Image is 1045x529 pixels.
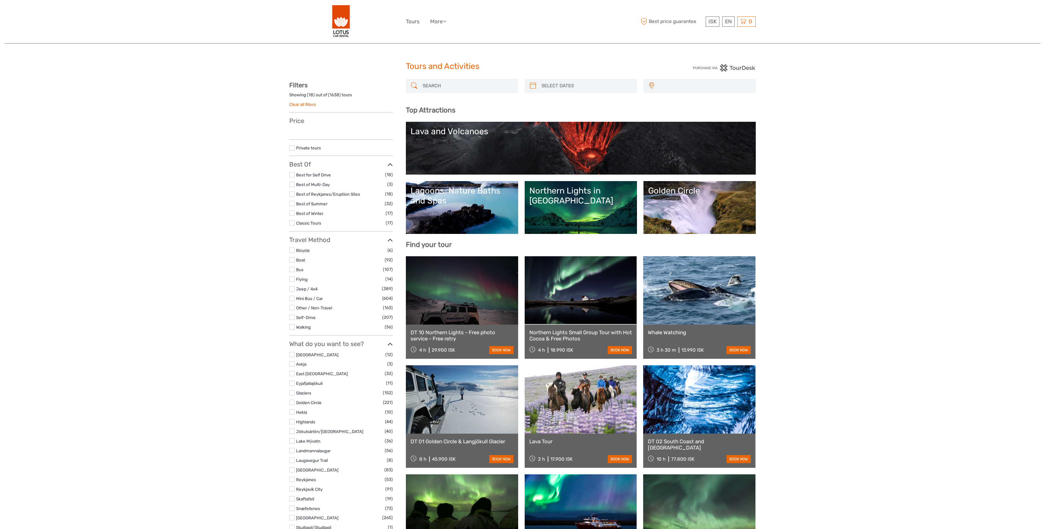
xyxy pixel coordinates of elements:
span: 0 [748,18,753,25]
a: Bicycle [296,248,310,253]
span: (40) [385,428,393,435]
a: Laugavegur Trail [296,458,328,463]
a: Flying [296,277,308,282]
span: (56) [385,447,393,454]
a: More [430,17,446,26]
a: Lava and Volcanoes [411,126,751,170]
a: [GEOGRAPHIC_DATA] [296,467,338,472]
a: Golden Circle [648,186,751,229]
a: Reykjavík City [296,487,323,492]
div: 18.990 ISK [550,347,573,353]
div: 77.800 ISK [671,456,694,462]
img: 443-e2bd2384-01f0-477a-b1bf-f993e7f52e7d_logo_big.png [332,5,350,39]
div: Showing ( ) out of ( ) tours [289,92,393,102]
a: Mini Bus / Car [296,296,323,301]
a: book now [608,455,632,463]
div: Lagoons, Nature Baths and Spas [411,186,513,206]
a: Best for Self Drive [296,172,331,177]
span: (14) [385,276,393,283]
span: (32) [385,370,393,377]
a: Best of Reykjanes/Eruption Sites [296,192,360,197]
input: SELECT DATES [539,80,634,91]
span: (107) [383,266,393,273]
strong: Filters [289,81,308,89]
a: Jeep / 4x4 [296,286,318,291]
a: Other / Non-Travel [296,305,332,310]
a: book now [489,455,513,463]
h3: Price [289,117,393,125]
span: (17) [386,210,393,217]
span: (53) [385,476,393,483]
a: [GEOGRAPHIC_DATA] [296,352,338,357]
a: Self-Drive [296,315,316,320]
a: Walking [296,325,311,330]
span: (17) [386,219,393,226]
h1: Tours and Activities [406,62,639,71]
a: Best of Winter [296,211,323,216]
span: 4 h [419,347,426,353]
div: Northern Lights in [GEOGRAPHIC_DATA] [529,186,632,206]
a: book now [727,346,751,354]
span: Best price guarantee [639,16,704,27]
span: (91) [385,486,393,493]
a: book now [608,346,632,354]
a: Highlands [296,419,315,424]
a: Landmannalaugar [296,448,331,453]
a: Jökulsárlón/[GEOGRAPHIC_DATA] [296,429,363,434]
span: (36) [385,437,393,445]
a: Snæfellsnes [296,506,320,511]
span: ISK [708,18,717,25]
a: Golden Circle [296,400,322,405]
span: (8) [387,457,393,464]
span: (73) [385,505,393,512]
span: (44) [385,418,393,425]
span: (152) [383,389,393,396]
a: Lava Tour [529,438,632,445]
span: (92) [385,256,393,263]
span: (6) [388,247,393,254]
span: 4 h [538,347,545,353]
span: (221) [383,399,393,406]
h3: What do you want to see? [289,340,393,348]
a: Lagoons, Nature Baths and Spas [411,186,513,229]
div: Golden Circle [648,186,751,196]
a: Eyjafjallajökull [296,381,323,386]
a: Classic Tours [296,221,321,226]
a: Northern Lights Small Group Tour with Hot Cocoa & Free Photos [529,329,632,342]
a: book now [489,346,513,354]
input: SEARCH [420,80,515,91]
span: (265) [382,514,393,521]
a: Private tours [296,145,321,150]
span: (32) [385,200,393,207]
a: Best of Multi-Day [296,182,330,187]
a: DT 02 South Coast and [GEOGRAPHIC_DATA] [648,438,751,451]
span: (19) [385,495,393,502]
span: (11) [386,380,393,387]
b: Top Attractions [406,106,455,114]
div: 45.900 ISK [432,456,456,462]
div: EN [722,16,735,27]
span: (18) [385,190,393,198]
span: (18) [385,171,393,178]
a: East [GEOGRAPHIC_DATA] [296,371,348,376]
div: 17.900 ISK [550,456,573,462]
span: 10 h [657,456,666,462]
h3: Travel Method [289,236,393,244]
span: (604) [382,295,393,302]
a: book now [727,455,751,463]
label: 1638 [330,92,339,98]
a: Best of Summer [296,201,327,206]
span: (83) [384,466,393,473]
a: DT 10 Northern Lights - Free photo service - Free retry [411,329,513,342]
div: 13.990 ISK [681,347,704,353]
span: 3 h 30 m [657,347,676,353]
a: Clear all filters [289,102,316,107]
label: 18 [309,92,313,98]
div: Lava and Volcanoes [411,126,751,136]
span: (3) [387,181,393,188]
a: Bus [296,267,304,272]
a: DT 01 Golden Circle & Langjökull Glacier [411,438,513,445]
span: (10) [385,408,393,416]
a: Skaftafell [296,496,314,501]
span: (207) [382,314,393,321]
